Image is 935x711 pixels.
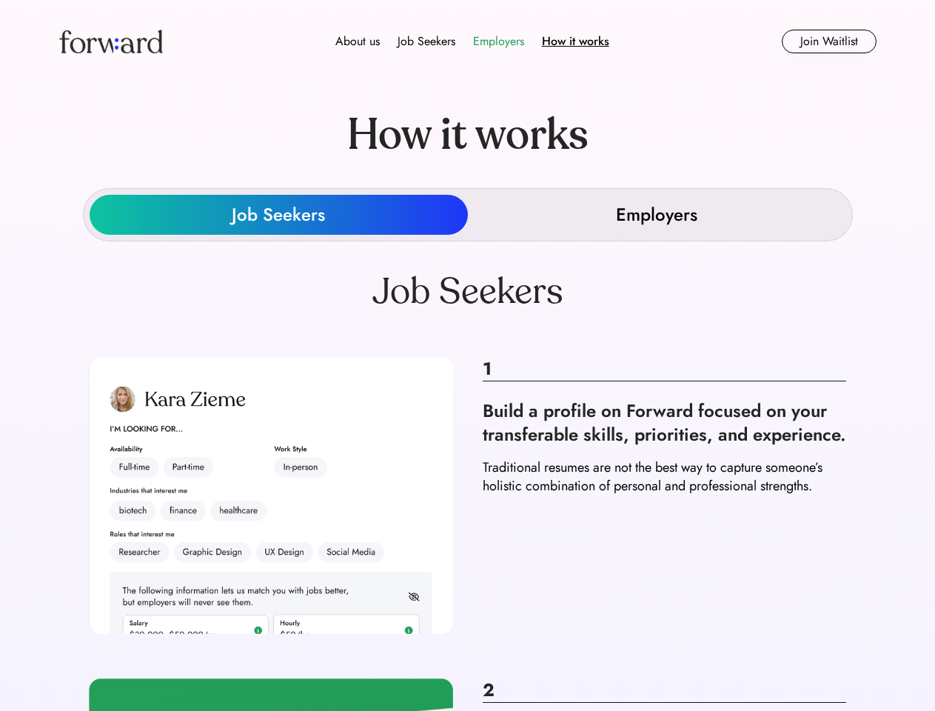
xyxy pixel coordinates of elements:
div: 2 [483,678,847,703]
div: How it works [542,33,609,50]
div: Traditional resumes are not the best way to capture someone’s holistic combination of personal an... [483,458,847,495]
div: About us [335,33,380,50]
div: 1 [483,357,847,381]
div: Employers [473,33,524,50]
img: Forward logo [59,30,163,53]
img: how-it-works_js_1.png [89,357,453,634]
button: Join Waitlist [782,30,877,53]
div: Job Seekers [89,271,846,313]
div: How it works [318,83,618,188]
div: Job Seekers [398,33,455,50]
div: Build a profile on Forward focused on your transferable skills, priorities, and experience. [483,399,847,447]
div: Job Seekers [232,203,325,227]
div: Employers [616,203,697,227]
